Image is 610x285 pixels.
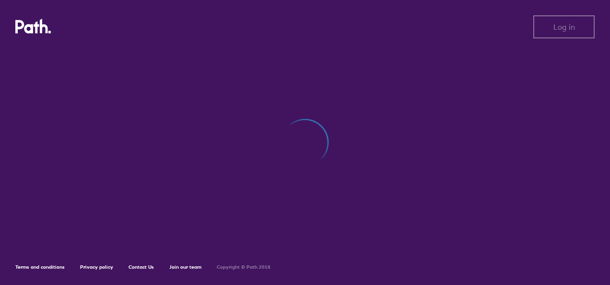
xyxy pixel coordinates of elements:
[129,264,154,270] a: Contact Us
[217,264,270,270] h6: Copyright © Path 2018
[15,264,65,270] a: Terms and conditions
[169,264,201,270] a: Join our team
[533,15,595,38] button: Log in
[553,23,575,31] span: Log in
[80,264,113,270] a: Privacy policy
